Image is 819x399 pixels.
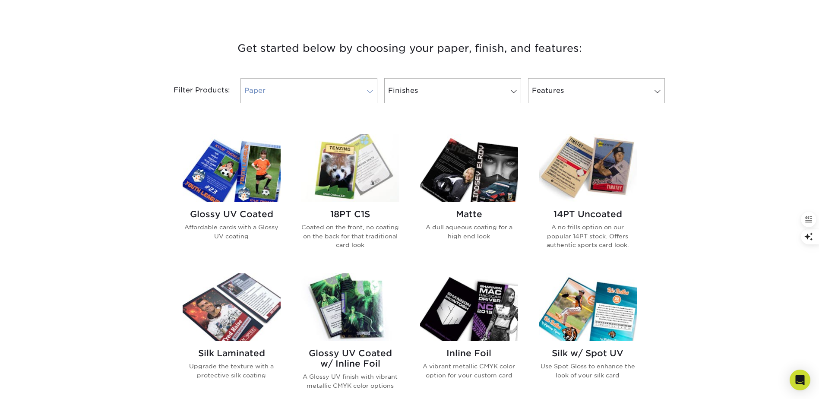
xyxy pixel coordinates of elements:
[420,362,518,380] p: A vibrant metallic CMYK color option for your custom card
[420,209,518,219] h2: Matte
[301,134,399,263] a: 18PT C1S Trading Cards 18PT C1S Coated on the front, no coating on the back for that traditional ...
[157,29,662,68] h3: Get started below by choosing your paper, finish, and features:
[384,78,521,103] a: Finishes
[301,209,399,219] h2: 18PT C1S
[539,362,637,380] p: Use Spot Gloss to enhance the look of your silk card
[528,78,665,103] a: Features
[183,362,281,380] p: Upgrade the texture with a protective silk coating
[183,134,281,263] a: Glossy UV Coated Trading Cards Glossy UV Coated Affordable cards with a Glossy UV coating
[240,78,377,103] a: Paper
[183,273,281,341] img: Silk Laminated Trading Cards
[539,209,637,219] h2: 14PT Uncoated
[539,134,637,202] img: 14PT Uncoated Trading Cards
[301,348,399,369] h2: Glossy UV Coated w/ Inline Foil
[420,273,518,341] img: Inline Foil Trading Cards
[420,134,518,263] a: Matte Trading Cards Matte A dull aqueous coating for a high end look
[301,372,399,390] p: A Glossy UV finish with vibrant metallic CMYK color options
[539,348,637,358] h2: Silk w/ Spot UV
[151,78,237,103] div: Filter Products:
[539,134,637,263] a: 14PT Uncoated Trading Cards 14PT Uncoated A no frills option on our popular 14PT stock. Offers au...
[183,209,281,219] h2: Glossy UV Coated
[539,223,637,249] p: A no frills option on our popular 14PT stock. Offers authentic sports card look.
[301,223,399,249] p: Coated on the front, no coating on the back for that traditional card look
[790,370,810,390] div: Open Intercom Messenger
[420,134,518,202] img: Matte Trading Cards
[539,273,637,341] img: Silk w/ Spot UV Trading Cards
[420,223,518,241] p: A dull aqueous coating for a high end look
[420,348,518,358] h2: Inline Foil
[301,273,399,341] img: Glossy UV Coated w/ Inline Foil Trading Cards
[183,348,281,358] h2: Silk Laminated
[183,223,281,241] p: Affordable cards with a Glossy UV coating
[183,134,281,202] img: Glossy UV Coated Trading Cards
[301,134,399,202] img: 18PT C1S Trading Cards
